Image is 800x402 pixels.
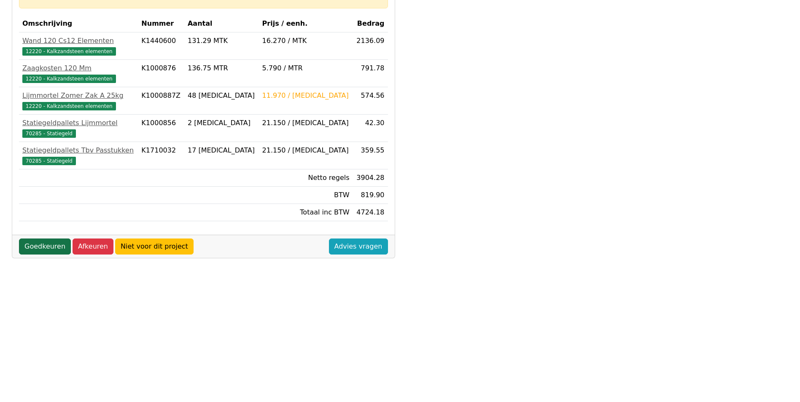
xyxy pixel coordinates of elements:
div: 11.970 / [MEDICAL_DATA] [262,91,350,101]
th: Aantal [184,15,259,32]
span: 12220 - Kalkzandsteen elementen [22,75,116,83]
th: Bedrag [353,15,388,32]
div: 2 [MEDICAL_DATA] [188,118,256,128]
span: 12220 - Kalkzandsteen elementen [22,102,116,110]
div: 48 [MEDICAL_DATA] [188,91,256,101]
div: 5.790 / MTR [262,63,350,73]
td: Totaal inc BTW [259,204,353,221]
span: 12220 - Kalkzandsteen elementen [22,47,116,56]
a: Lijmmortel Zomer Zak A 25kg12220 - Kalkzandsteen elementen [22,91,135,111]
th: Prijs / eenh. [259,15,353,32]
a: Niet voor dit project [115,239,194,255]
td: 2136.09 [353,32,388,60]
div: Zaagkosten 120 Mm [22,63,135,73]
td: K1000856 [138,115,184,142]
td: 4724.18 [353,204,388,221]
div: Statiegeldpallets Lijmmortel [22,118,135,128]
td: K1000876 [138,60,184,87]
a: Advies vragen [329,239,388,255]
div: 131.29 MTK [188,36,256,46]
span: 70285 - Statiegeld [22,129,76,138]
th: Nummer [138,15,184,32]
td: BTW [259,187,353,204]
div: Wand 120 Cs12 Elementen [22,36,135,46]
div: 21.150 / [MEDICAL_DATA] [262,118,350,128]
td: K1440600 [138,32,184,60]
a: Zaagkosten 120 Mm12220 - Kalkzandsteen elementen [22,63,135,83]
td: 42.30 [353,115,388,142]
a: Statiegeldpallets Lijmmortel70285 - Statiegeld [22,118,135,138]
td: 791.78 [353,60,388,87]
a: Wand 120 Cs12 Elementen12220 - Kalkzandsteen elementen [22,36,135,56]
th: Omschrijving [19,15,138,32]
a: Afkeuren [73,239,113,255]
span: 70285 - Statiegeld [22,157,76,165]
td: K1710032 [138,142,184,169]
div: 21.150 / [MEDICAL_DATA] [262,145,350,155]
div: 17 [MEDICAL_DATA] [188,145,256,155]
td: 819.90 [353,187,388,204]
td: K1000887Z [138,87,184,115]
div: Statiegeldpallets Tbv Passtukken [22,145,135,155]
td: 574.56 [353,87,388,115]
div: 16.270 / MTK [262,36,350,46]
td: Netto regels [259,169,353,187]
td: 3904.28 [353,169,388,187]
td: 359.55 [353,142,388,169]
a: Goedkeuren [19,239,71,255]
a: Statiegeldpallets Tbv Passtukken70285 - Statiegeld [22,145,135,166]
div: 136.75 MTR [188,63,256,73]
div: Lijmmortel Zomer Zak A 25kg [22,91,135,101]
